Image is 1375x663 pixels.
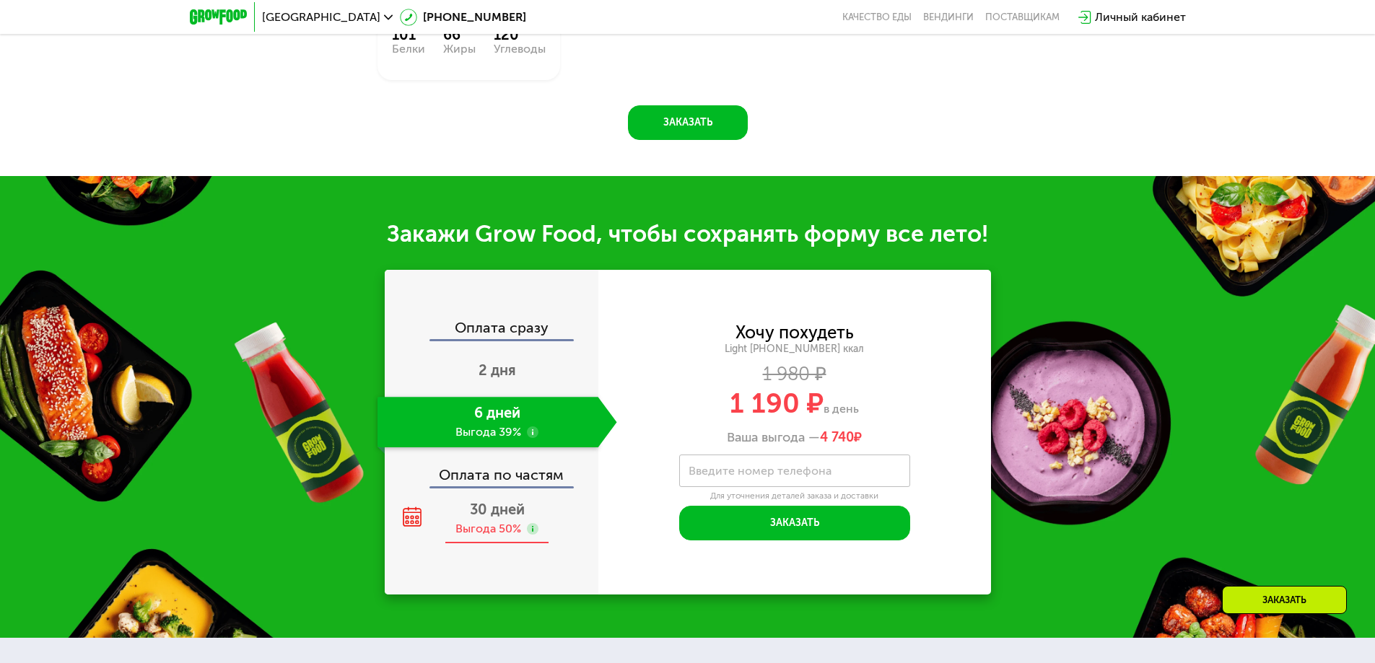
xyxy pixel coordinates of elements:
div: 1 980 ₽ [598,366,991,382]
span: ₽ [820,430,862,446]
div: Для уточнения деталей заказа и доставки [679,491,910,502]
div: 120 [494,26,546,43]
div: Заказать [1222,586,1347,614]
div: Жиры [443,43,476,55]
div: Ваша выгода — [598,430,991,446]
span: 1 190 ₽ [730,387,824,420]
span: 2 дня [479,361,516,379]
label: Введите номер телефона [689,467,831,475]
div: Оплата по частям [386,453,598,486]
div: Белки [392,43,425,55]
span: 4 740 [820,429,854,445]
div: Хочу похудеть [735,325,854,341]
div: 66 [443,26,476,43]
div: поставщикам [985,12,1060,23]
div: 101 [392,26,425,43]
a: Вендинги [923,12,974,23]
div: Оплата сразу [386,320,598,339]
span: [GEOGRAPHIC_DATA] [262,12,380,23]
a: Качество еды [842,12,912,23]
div: Углеводы [494,43,546,55]
span: в день [824,402,859,416]
div: Light [PHONE_NUMBER] ккал [598,343,991,356]
a: [PHONE_NUMBER] [400,9,526,26]
div: Личный кабинет [1095,9,1186,26]
button: Заказать [679,506,910,540]
div: Выгода 50% [455,521,521,537]
span: 30 дней [470,501,525,518]
button: Заказать [628,105,748,140]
